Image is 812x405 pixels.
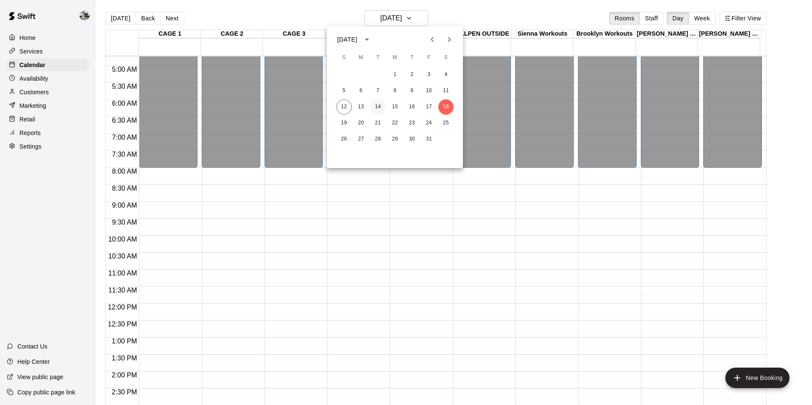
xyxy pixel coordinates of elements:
[441,31,458,48] button: Next month
[337,35,357,44] div: [DATE]
[421,115,437,131] button: 24
[438,49,454,66] span: Saturday
[404,67,420,82] button: 2
[353,49,369,66] span: Monday
[404,83,420,98] button: 9
[404,99,420,115] button: 16
[370,99,386,115] button: 14
[360,32,374,47] button: calendar view is open, switch to year view
[421,132,437,147] button: 31
[438,115,454,131] button: 25
[421,83,437,98] button: 10
[336,99,352,115] button: 12
[421,99,437,115] button: 17
[336,115,352,131] button: 19
[353,83,369,98] button: 6
[336,83,352,98] button: 5
[424,31,441,48] button: Previous month
[336,49,352,66] span: Sunday
[438,83,454,98] button: 11
[336,132,352,147] button: 26
[353,99,369,115] button: 13
[404,49,420,66] span: Thursday
[370,83,386,98] button: 7
[387,49,403,66] span: Wednesday
[421,49,437,66] span: Friday
[404,132,420,147] button: 30
[353,115,369,131] button: 20
[387,115,403,131] button: 22
[421,67,437,82] button: 3
[438,99,454,115] button: 18
[438,67,454,82] button: 4
[370,132,386,147] button: 28
[370,115,386,131] button: 21
[387,67,403,82] button: 1
[404,115,420,131] button: 23
[370,49,386,66] span: Tuesday
[387,132,403,147] button: 29
[387,99,403,115] button: 15
[353,132,369,147] button: 27
[387,83,403,98] button: 8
